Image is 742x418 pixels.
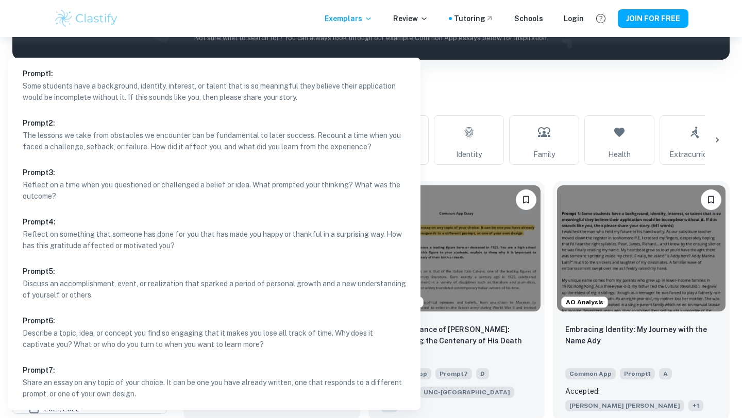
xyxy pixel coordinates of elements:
[23,68,53,79] h6: Prompt 1 :
[23,117,55,129] h6: Prompt 2 :
[23,130,406,152] p: The lessons we take from obstacles we encounter can be fundamental to later success. Recount a ti...
[23,179,406,202] p: Reflect on a time when you questioned or challenged a belief or idea. What prompted your thinking...
[23,327,406,350] p: Describe a topic, idea, or concept you find so engaging that it makes you lose all track of time....
[23,315,55,326] h6: Prompt 6 :
[23,216,56,228] h6: Prompt 4 :
[23,266,55,277] h6: Prompt 5 :
[23,364,55,376] h6: Prompt 7 :
[23,229,406,251] p: Reflect on something that someone has done for you that has made you happy or thankful in a surpr...
[23,80,406,103] p: Some students have a background, identity, interest, or talent that is so meaningful they believe...
[23,278,406,301] p: Discuss an accomplishment, event, or realization that sparked a period of personal growth and a n...
[23,167,55,178] h6: Prompt 3 :
[23,377,406,399] p: Share an essay on any topic of your choice. It can be one you have already written, one that resp...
